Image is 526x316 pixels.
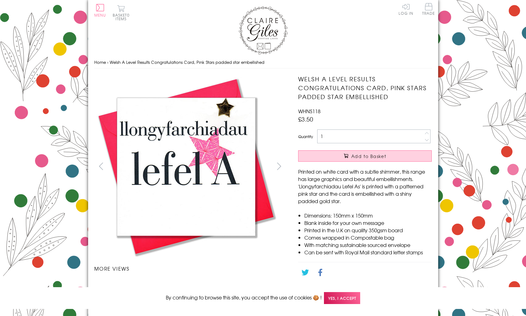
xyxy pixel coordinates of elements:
h3: More views [94,265,286,272]
p: Printed on white card with a subtle shimmer, this range has large graphics and beautiful embellis... [298,168,432,205]
span: Menu [94,12,106,18]
img: Claire Giles Greetings Cards [239,6,288,55]
a: Trade [422,3,435,16]
li: Carousel Page 3 [190,278,238,292]
button: next [272,159,286,173]
span: £3.50 [298,115,313,123]
li: Can be sent with Royal Mail standard letter stamps [304,249,432,256]
li: Carousel Page 1 (Current Slide) [94,278,142,292]
button: Add to Basket [298,150,432,162]
span: 0 items [115,12,130,21]
li: Carousel Page 4 [238,278,286,292]
ul: Carousel Pagination [94,278,286,305]
img: Welsh A Level Results Congratulations Card, Pink Stars padded star embellished [286,75,470,259]
li: Dimensions: 150mm x 150mm [304,212,432,219]
li: Comes wrapped in Compostable bag [304,234,432,241]
span: › [107,59,108,65]
button: prev [94,159,108,173]
span: Welsh A Level Results Congratulations Card, Pink Stars padded star embellished [110,59,264,65]
span: Yes, I accept [324,292,360,304]
h1: Welsh A Level Results Congratulations Card, Pink Stars padded star embellished [298,75,432,101]
label: Quantity [298,134,313,139]
img: Welsh A Level Results Congratulations Card, Pink Stars padded star embellished [94,75,278,259]
a: Home [94,59,106,65]
a: Log In [399,3,413,15]
span: Add to Basket [351,153,386,159]
li: Printed in the U.K on quality 350gsm board [304,226,432,234]
li: With matching sustainable sourced envelope [304,241,432,249]
nav: breadcrumbs [94,56,432,69]
span: Trade [422,3,435,15]
button: Menu [94,4,106,17]
button: Basket0 items [113,5,130,21]
li: Carousel Page 2 [142,278,190,292]
span: WHNS118 [298,107,321,115]
li: Blank inside for your own message [304,219,432,226]
a: Go back to the collection [303,285,363,293]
